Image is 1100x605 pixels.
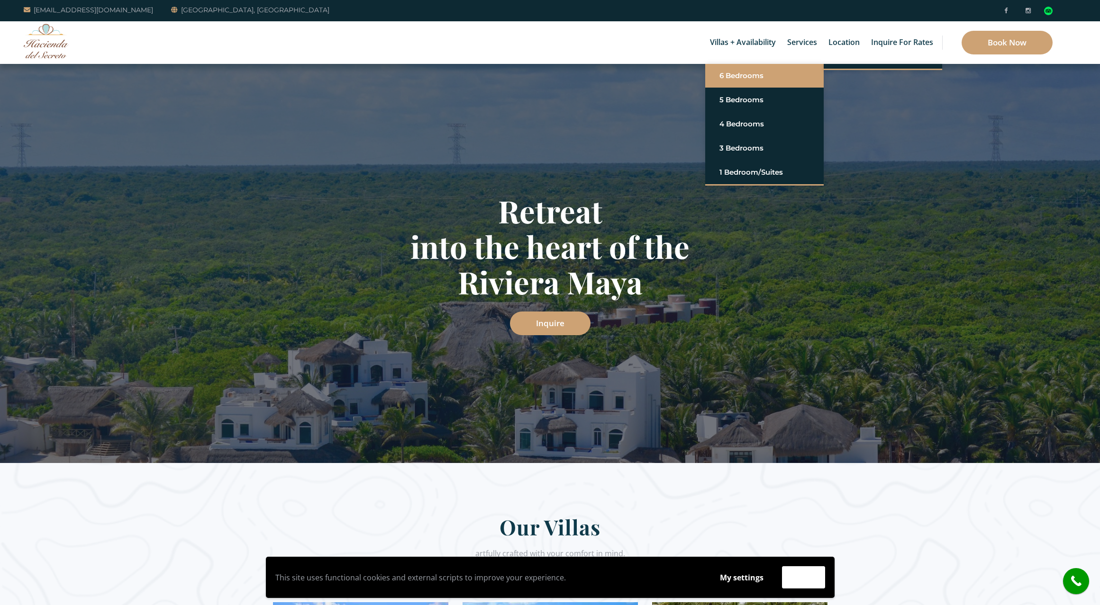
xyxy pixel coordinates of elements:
a: 1 Bedroom/Suites [719,164,809,181]
a: Inquire [510,311,591,335]
button: Accept [782,566,825,588]
a: Villas + Availability [705,21,781,64]
a: 5 Bedrooms [719,91,809,108]
a: Location [824,21,864,64]
h1: Retreat into the heart of the Riviera Maya [273,193,827,300]
a: call [1063,568,1089,594]
button: My settings [711,567,773,588]
i: call [1065,570,1087,592]
p: This site uses functional cookies and external scripts to improve your experience. [275,570,701,585]
div: Read traveler reviews on Tripadvisor [1044,7,1053,15]
a: Casa del Secreto [838,67,928,84]
a: 4 Bedrooms [719,116,809,133]
div: artfully crafted with your comfort in mind. [273,546,827,574]
img: Awesome Logo [24,24,69,58]
a: Services [782,21,822,64]
a: Inquire for Rates [866,21,938,64]
a: 6 Bedrooms [719,67,809,84]
img: Tripadvisor_logomark.svg [1044,7,1053,15]
h2: Our Villas [273,514,827,546]
a: [EMAIL_ADDRESS][DOMAIN_NAME] [24,4,153,16]
a: [GEOGRAPHIC_DATA], [GEOGRAPHIC_DATA] [171,4,329,16]
a: Book Now [962,31,1053,54]
a: 3 Bedrooms [719,140,809,157]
